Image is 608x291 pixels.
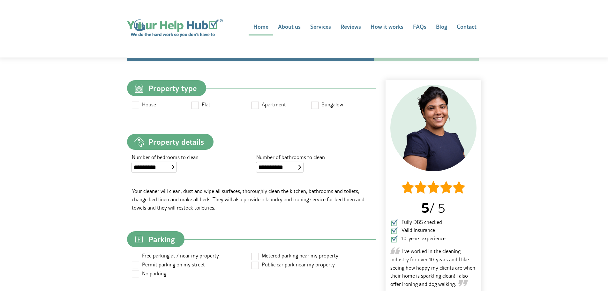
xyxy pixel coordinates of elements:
li: Address [409,58,444,61]
label: House [132,101,192,110]
li: Fully DBS checked [390,218,477,226]
label: Free parking at / near my property [132,252,251,261]
span: Property type [148,84,197,92]
img: select-box.svg [298,165,301,170]
p: I've worked in the cleaning industry for over 10-years and I like seeing how happy my clients are... [390,247,477,288]
img: select-box.svg [172,165,175,170]
img: Your Help Hub logo [127,19,223,37]
a: FAQs [408,19,431,35]
li: Quote [339,58,374,61]
label: Apartment [251,101,312,110]
a: Home [249,19,273,35]
a: About us [273,19,305,35]
li: Contact [127,58,340,61]
label: Public car park near my property [251,261,371,270]
li: Time [374,58,409,61]
a: How it works [366,19,408,35]
label: Metered parking near my property [251,252,371,261]
label: Permit parking on my street [132,261,251,270]
li: Valid insurance [390,226,477,234]
img: Closing quote [458,280,468,287]
li: 10-years experience [390,234,477,243]
label: Number of bedrooms to clean [132,155,247,160]
img: Cleaner 1 [390,85,477,171]
a: Services [305,19,336,35]
a: Blog [431,19,452,35]
label: No parking [132,270,251,279]
label: Bungalow [311,101,371,110]
span: Property details [148,138,204,146]
a: Home [127,19,223,37]
label: Number of bathrooms to clean [256,155,371,160]
img: property-type.svg [132,81,146,96]
span: Parking [148,235,175,243]
img: parking.svg [132,232,146,247]
p: Your cleaner will clean, dust and wipe all surfaces, thoroughly clean the kitchen, bathrooms and ... [132,187,371,212]
img: property-details.svg [132,135,146,149]
p: / 5 [390,196,477,218]
a: Contact [452,19,481,35]
a: Reviews [336,19,366,35]
span: 5 [421,197,429,217]
img: Opening quote [390,247,400,254]
label: Flat [191,101,251,110]
li: Contractor [443,58,479,61]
